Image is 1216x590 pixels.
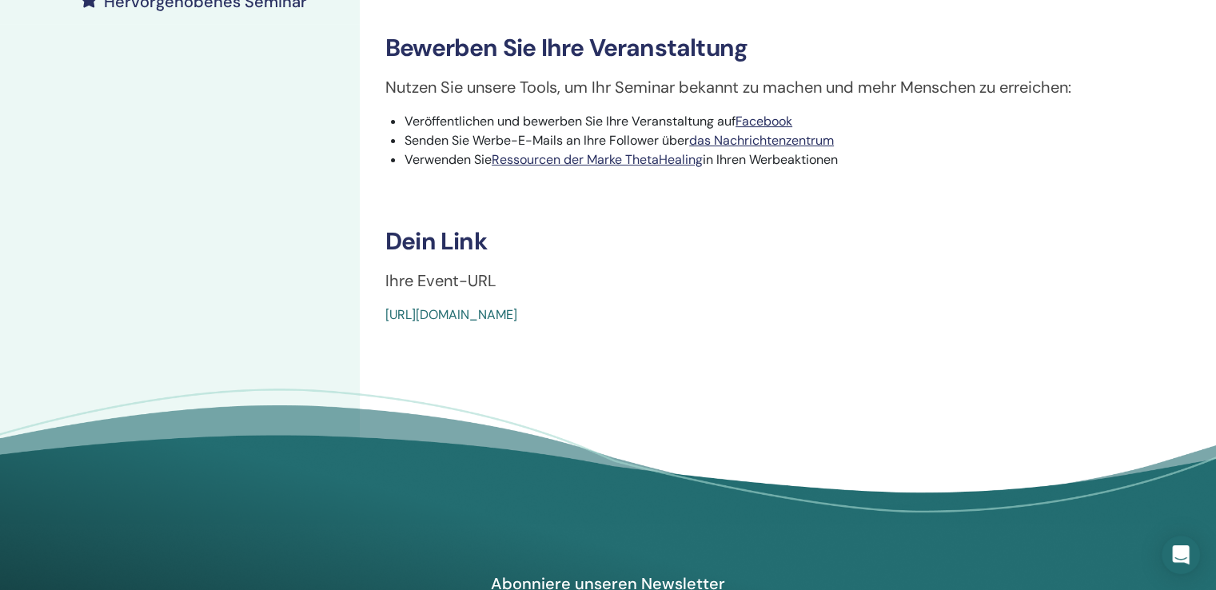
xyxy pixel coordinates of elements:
[385,32,748,63] font: Bewerben Sie Ihre Veranstaltung
[703,151,838,168] font: in Ihren Werbeaktionen
[385,225,487,257] font: Dein Link
[385,306,517,323] a: [URL][DOMAIN_NAME]
[405,151,492,168] font: Verwenden Sie
[1162,536,1200,574] div: Öffnen Sie den Intercom Messenger
[689,132,834,149] a: das Nachrichtenzentrum
[736,113,792,130] font: Facebook
[385,77,1071,98] font: Nutzen Sie unsere Tools, um Ihr Seminar bekannt zu machen und mehr Menschen zu erreichen:
[405,132,689,149] font: Senden Sie Werbe-E-Mails an Ihre Follower über
[405,113,736,130] font: Veröffentlichen und bewerben Sie Ihre Veranstaltung auf
[385,270,496,291] font: Ihre Event-URL
[492,151,703,168] a: Ressourcen der Marke ThetaHealing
